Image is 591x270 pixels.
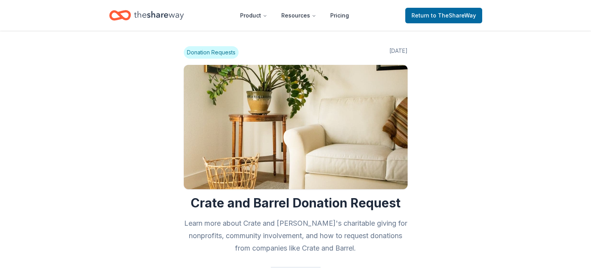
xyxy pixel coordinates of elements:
[234,6,355,24] nav: Main
[109,6,184,24] a: Home
[184,65,408,189] img: Image for Crate and Barrel Donation Request
[324,8,355,23] a: Pricing
[184,195,408,211] h1: Crate and Barrel Donation Request
[405,8,482,23] a: Returnto TheShareWay
[184,217,408,254] h2: Learn more about Crate and [PERSON_NAME]'s charitable giving for nonprofits, community involvemen...
[431,12,476,19] span: to TheShareWay
[389,46,408,59] span: [DATE]
[234,8,274,23] button: Product
[275,8,323,23] button: Resources
[184,46,239,59] span: Donation Requests
[411,11,476,20] span: Return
